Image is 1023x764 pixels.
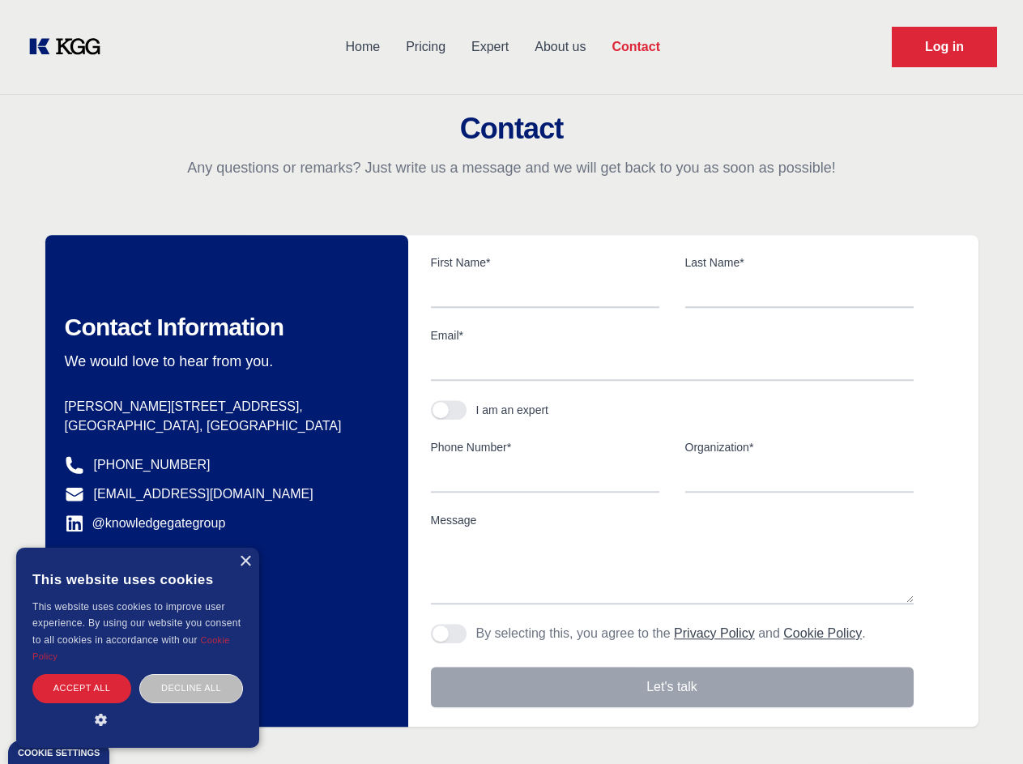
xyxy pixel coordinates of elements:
[65,313,382,342] h2: Contact Information
[431,439,659,455] label: Phone Number*
[65,352,382,371] p: We would love to hear from you.
[332,26,393,68] a: Home
[94,455,211,475] a: [PHONE_NUMBER]
[65,416,382,436] p: [GEOGRAPHIC_DATA], [GEOGRAPHIC_DATA]
[431,327,914,344] label: Email*
[942,686,1023,764] iframe: Chat Widget
[522,26,599,68] a: About us
[19,158,1004,177] p: Any questions or remarks? Just write us a message and we will get back to you as soon as possible!
[139,674,243,702] div: Decline all
[65,397,382,416] p: [PERSON_NAME][STREET_ADDRESS],
[476,624,866,643] p: By selecting this, you agree to the and .
[393,26,458,68] a: Pricing
[32,560,243,599] div: This website uses cookies
[239,556,251,568] div: Close
[431,667,914,707] button: Let's talk
[476,402,549,418] div: I am an expert
[783,626,862,640] a: Cookie Policy
[431,254,659,271] label: First Name*
[458,26,522,68] a: Expert
[32,635,230,661] a: Cookie Policy
[685,254,914,271] label: Last Name*
[685,439,914,455] label: Organization*
[26,34,113,60] a: KOL Knowledge Platform: Talk to Key External Experts (KEE)
[19,113,1004,145] h2: Contact
[892,27,997,67] a: Request Demo
[32,674,131,702] div: Accept all
[599,26,673,68] a: Contact
[431,512,914,528] label: Message
[94,484,313,504] a: [EMAIL_ADDRESS][DOMAIN_NAME]
[65,514,226,533] a: @knowledgegategroup
[674,626,755,640] a: Privacy Policy
[18,749,100,758] div: Cookie settings
[32,601,241,646] span: This website uses cookies to improve user experience. By using our website you consent to all coo...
